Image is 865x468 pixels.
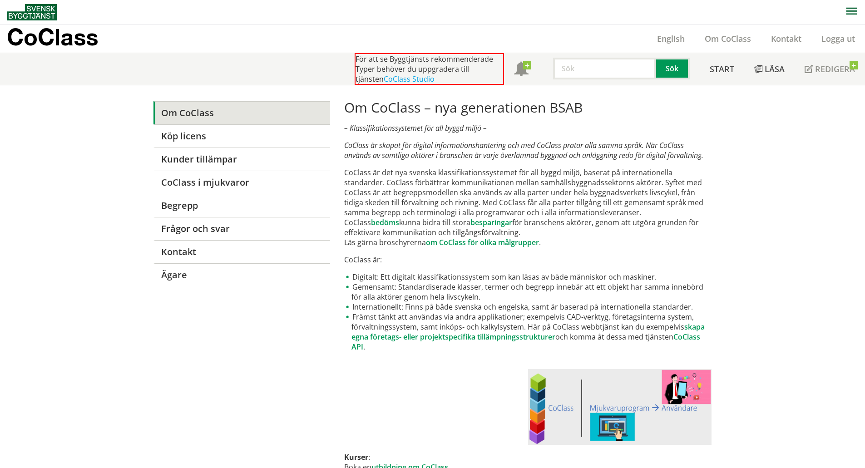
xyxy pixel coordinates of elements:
[795,53,865,85] a: Redigera
[765,64,785,74] span: Läsa
[355,53,504,85] div: För att se Byggtjänsts rekommenderade Typer behöver du uppgradera till tjänsten
[470,217,512,227] a: besparingar
[656,58,690,79] button: Sök
[351,322,705,342] a: skapa egna företags- eller projektspecifika tillämpningsstrukturer
[695,33,761,44] a: Om CoClass
[344,282,712,302] li: Gemensamt: Standardiserade klasser, termer och begrepp innebär att ett objekt har samma innebörd ...
[553,58,656,79] input: Sök
[647,33,695,44] a: English
[384,74,435,84] a: CoClass Studio
[344,272,712,282] li: Digitalt: Ett digitalt klassifikationssystem som kan läsas av både människor och maskiner.
[344,123,487,133] em: – Klassifikationssystemet för all byggd miljö –
[7,25,118,53] a: CoClass
[811,33,865,44] a: Logga ut
[7,32,98,42] p: CoClass
[153,240,330,263] a: Kontakt
[761,33,811,44] a: Kontakt
[153,194,330,217] a: Begrepp
[344,140,703,160] em: CoClass är skapat för digital informationshantering och med CoClass pratar alla samma språk. När ...
[153,148,330,171] a: Kunder tillämpar
[153,217,330,240] a: Frågor och svar
[700,53,744,85] a: Start
[153,101,330,124] a: Om CoClass
[153,124,330,148] a: Köp licens
[744,53,795,85] a: Läsa
[344,312,712,352] li: Främst tänkt att användas via andra applikationer; exempelvis CAD-verktyg, företagsinterna system...
[153,263,330,286] a: Ägare
[528,369,712,445] img: CoClasslegohink-mjukvara-anvndare.JPG
[528,369,712,445] a: Läs mer om CoClass i mjukvaror
[344,99,712,116] h1: Om CoClass – nya generationen BSAB
[371,217,399,227] a: bedöms
[7,4,57,20] img: Svensk Byggtjänst
[153,171,330,194] a: CoClass i mjukvaror
[351,332,700,352] a: CoClass API
[426,237,539,247] a: om CoClass för olika målgrupper
[344,255,712,265] p: CoClass är:
[514,63,529,77] span: Notifikationer
[815,64,855,74] span: Redigera
[710,64,734,74] span: Start
[344,302,712,312] li: Internationellt: Finns på både svenska och engelska, samt är baserad på internationella standarder.
[344,167,712,247] p: CoClass är det nya svenska klassifikationssystemet för all byggd miljö, baserat på internationell...
[344,452,368,462] strong: Kurser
